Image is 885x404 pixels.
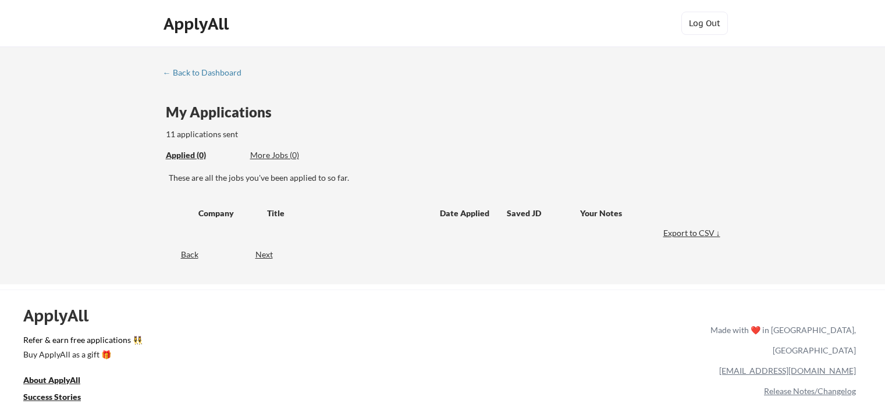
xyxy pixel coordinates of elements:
div: More Jobs (0) [250,149,336,161]
div: These are job applications we think you'd be a good fit for, but couldn't apply you to automatica... [250,149,336,162]
div: Company [198,208,257,219]
div: Next [255,249,286,260]
div: Title [267,208,429,219]
a: Buy ApplyAll as a gift 🎁 [23,348,140,363]
a: About ApplyAll [23,374,97,388]
div: Back [163,249,198,260]
div: 11 applications sent [166,128,391,140]
div: Date Applied [440,208,491,219]
div: Buy ApplyAll as a gift 🎁 [23,351,140,359]
div: Export to CSV ↓ [663,227,723,239]
div: These are all the jobs you've been applied to so far. [169,172,723,184]
a: Release Notes/Changelog [764,386,856,396]
u: About ApplyAll [23,375,80,385]
div: My Applications [166,105,281,119]
button: Log Out [681,12,728,35]
div: ApplyAll [164,14,232,34]
div: Applied (0) [166,149,241,161]
a: [EMAIL_ADDRESS][DOMAIN_NAME] [719,366,856,376]
div: Your Notes [580,208,713,219]
div: Saved JD [507,202,580,223]
div: ApplyAll [23,306,102,326]
div: Made with ❤️ in [GEOGRAPHIC_DATA], [GEOGRAPHIC_DATA] [706,320,856,360]
a: ← Back to Dashboard [163,68,250,80]
a: Refer & earn free applications 👯‍♀️ [23,336,467,348]
div: These are all the jobs you've been applied to so far. [166,149,241,162]
div: ← Back to Dashboard [163,69,250,77]
u: Success Stories [23,392,81,402]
